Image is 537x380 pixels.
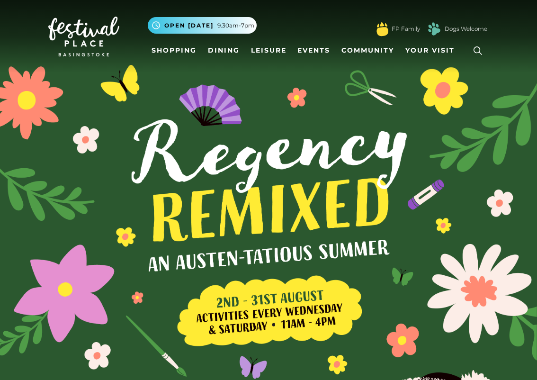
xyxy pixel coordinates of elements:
a: Dining [204,42,243,59]
a: Dogs Welcome! [445,25,489,33]
a: Shopping [148,42,200,59]
a: Community [338,42,398,59]
a: FP Family [392,25,420,33]
span: 9.30am-7pm [217,21,254,30]
img: Festival Place Logo [48,17,119,56]
a: Leisure [247,42,290,59]
a: Events [294,42,334,59]
span: Your Visit [405,45,455,55]
button: Open [DATE] 9.30am-7pm [148,17,257,34]
span: Open [DATE] [164,21,214,30]
a: Your Visit [402,42,463,59]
